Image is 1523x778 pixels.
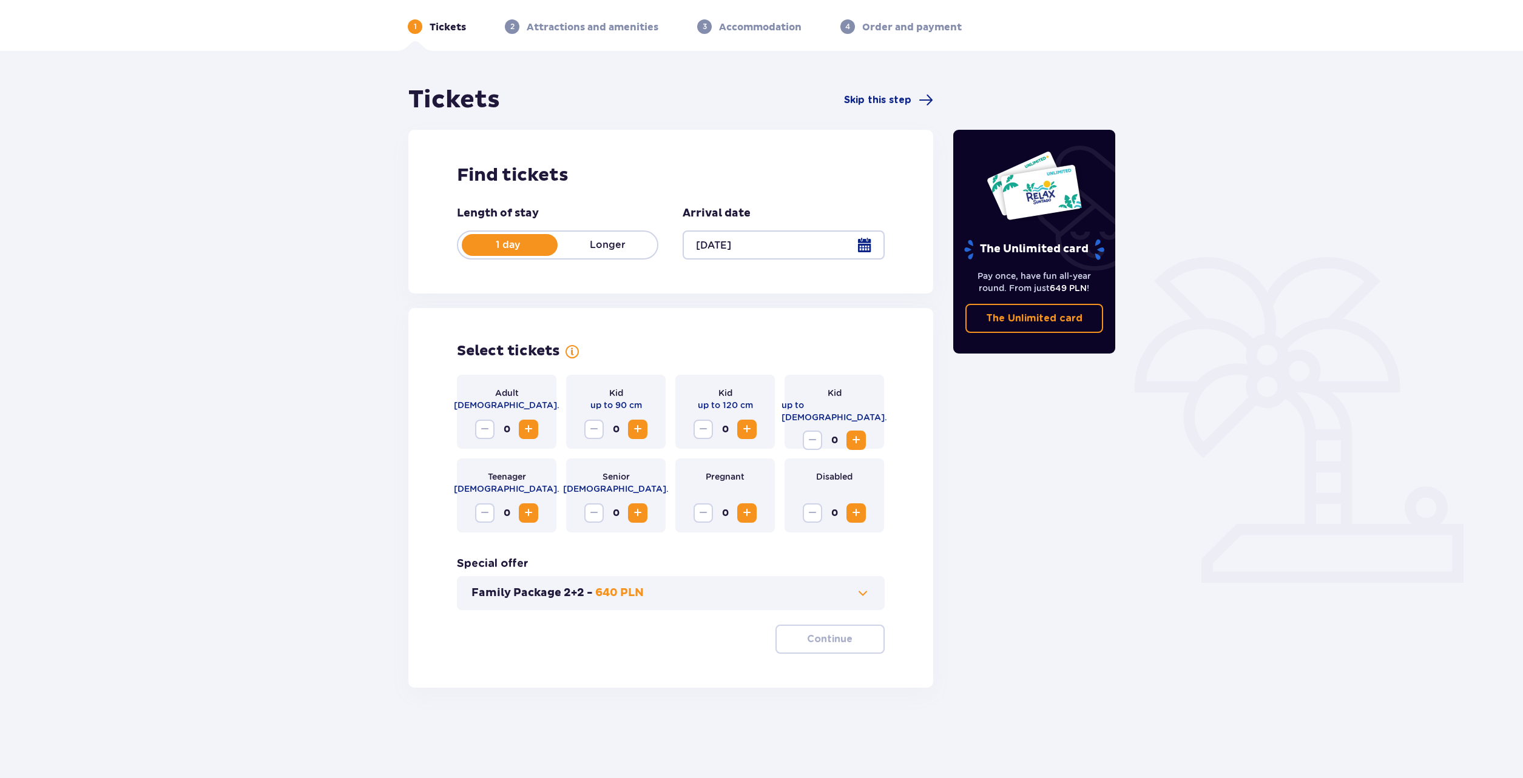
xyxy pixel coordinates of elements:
p: Adult [495,387,519,399]
p: 1 day [458,238,558,252]
p: Pay once, have fun all-year round. From just ! [965,270,1104,294]
button: Increase [519,420,538,439]
p: Kid [828,387,842,399]
button: Increase [628,503,647,523]
button: Decrease [803,503,822,523]
p: up to [DEMOGRAPHIC_DATA]. [782,399,887,423]
p: Pregnant [706,471,745,483]
p: Length of stay [457,206,539,221]
p: Kid [718,387,732,399]
p: Order and payment [862,21,962,34]
div: 4Order and payment [840,19,962,34]
button: Increase [846,503,866,523]
p: Longer [558,238,657,252]
p: [DEMOGRAPHIC_DATA]. [454,399,559,411]
a: Skip this step [844,93,933,107]
h3: Special offer [457,557,528,571]
span: 0 [606,420,626,439]
p: The Unlimited card [963,239,1106,260]
p: Senior [603,471,630,483]
span: Skip this step [844,93,911,107]
p: Kid [609,387,623,399]
span: 0 [825,503,844,523]
p: The Unlimited card [986,312,1082,325]
button: Increase [519,503,538,523]
p: Arrival date [683,206,751,221]
p: Tickets [430,21,466,34]
button: Family Package 2+2 -640 PLN [471,586,870,600]
button: Decrease [584,503,604,523]
p: [DEMOGRAPHIC_DATA]. [563,483,669,495]
p: up to 90 cm [590,399,642,411]
p: Continue [807,632,853,646]
p: 3 [703,21,707,32]
p: Family Package 2+2 - [471,586,593,600]
span: 649 PLN [1050,283,1087,293]
span: 0 [825,431,844,450]
h2: Find tickets [457,164,885,187]
p: Attractions and amenities [527,21,658,34]
div: 2Attractions and amenities [505,19,658,34]
p: 1 [414,21,417,32]
button: Decrease [475,503,495,523]
p: Accommodation [719,21,802,34]
span: 0 [606,503,626,523]
p: 2 [510,21,515,32]
button: Decrease [694,420,713,439]
span: 0 [715,420,735,439]
button: Increase [846,431,866,450]
h1: Tickets [408,85,500,115]
img: Two entry cards to Suntago with the word 'UNLIMITED RELAX', featuring a white background with tro... [986,150,1082,221]
span: 0 [715,503,735,523]
h2: Select tickets [457,342,560,360]
button: Increase [737,503,757,523]
span: 0 [497,420,516,439]
p: Disabled [816,471,853,483]
p: 4 [845,21,850,32]
span: 0 [497,503,516,523]
button: Continue [775,625,885,654]
button: Decrease [694,503,713,523]
p: Teenager [488,471,526,483]
a: The Unlimited card [965,304,1104,333]
div: 1Tickets [408,19,466,34]
div: 3Accommodation [697,19,802,34]
button: Increase [628,420,647,439]
button: Decrease [475,420,495,439]
button: Increase [737,420,757,439]
button: Decrease [584,420,604,439]
button: Decrease [803,431,822,450]
p: 640 PLN [595,586,644,600]
p: [DEMOGRAPHIC_DATA]. [454,483,559,495]
p: up to 120 cm [698,399,753,411]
